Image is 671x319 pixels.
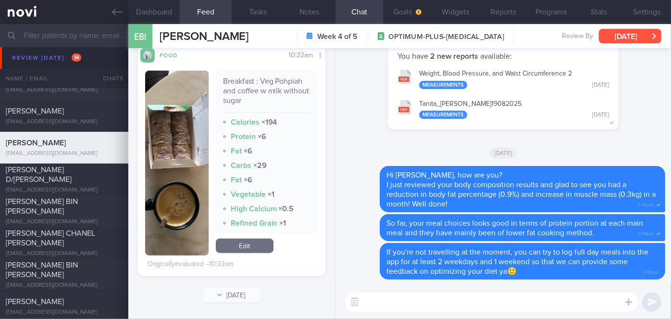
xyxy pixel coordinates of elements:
[592,112,609,119] div: [DATE]
[145,71,209,255] img: Breakfast : Veg Pohpiah and coffee w milk without sugar
[490,147,517,159] span: [DATE]
[279,205,294,213] strong: × 0.5
[386,181,656,208] span: I just reviewed your body composition results and glad to see you had a reduction in body fat per...
[386,171,502,179] span: Hi [PERSON_NAME], how are you?
[6,298,64,306] span: [PERSON_NAME]
[6,87,123,94] div: [EMAIL_ADDRESS][DOMAIN_NAME]
[6,107,64,115] span: [PERSON_NAME]
[318,32,358,41] strong: Week 4 of 5
[203,288,261,303] button: [DATE]
[419,70,609,89] div: Weight, Blood Pressure, and Waist Circumference 2
[398,51,609,61] p: You have available:
[6,230,95,247] span: [PERSON_NAME] CHANEL [PERSON_NAME]
[419,111,467,119] div: Measurements
[258,133,266,140] strong: × 6
[148,260,234,269] div: Originally evaluated – 10:33am
[280,219,286,227] strong: × 1
[419,81,467,89] div: Measurements
[599,29,661,43] button: [DATE]
[6,166,72,183] span: [PERSON_NAME] D/[PERSON_NAME]
[231,176,242,184] strong: Fat
[6,139,66,147] span: [PERSON_NAME]
[253,162,267,169] strong: × 29
[155,51,193,59] div: Food
[419,100,609,119] div: Tanita_ [PERSON_NAME] 19082025
[126,18,155,55] div: EBI
[6,250,123,257] div: [EMAIL_ADDRESS][DOMAIN_NAME]
[389,32,504,42] span: OPTIMUM-PLUS-[MEDICAL_DATA]
[244,176,252,184] strong: × 6
[6,76,64,83] span: [PERSON_NAME]
[6,218,123,226] div: [EMAIL_ADDRESS][DOMAIN_NAME]
[268,191,274,198] strong: × 1
[231,162,251,169] strong: Carbs
[231,133,256,140] strong: Protein
[231,147,242,155] strong: Fat
[386,248,648,275] span: If you're not travelling at the moment, you can try to log full day meals into the app for at lea...
[261,118,277,126] strong: × 194
[428,52,480,60] strong: 2 new reports
[638,228,654,237] span: 2:44pm
[231,118,260,126] strong: Calories
[231,205,277,213] strong: High Calcium
[231,219,278,227] strong: Refined Grain
[638,199,654,208] span: 2:42pm
[6,150,123,157] div: [EMAIL_ADDRESS][DOMAIN_NAME]
[223,77,311,113] div: Breakfast : Veg Pohpiah and coffee w milk without sugar
[393,94,614,124] button: Tanita_[PERSON_NAME]19082025 Measurements [DATE]
[393,64,614,94] button: Weight, Blood Pressure, and Waist Circumference 2 Measurements [DATE]
[592,82,609,89] div: [DATE]
[6,198,78,215] span: [PERSON_NAME] BIN [PERSON_NAME]
[6,309,123,316] div: [EMAIL_ADDRESS][DOMAIN_NAME]
[6,187,123,194] div: [EMAIL_ADDRESS][DOMAIN_NAME]
[6,261,78,279] span: [PERSON_NAME] BIN [PERSON_NAME]
[288,52,313,59] span: 10:32am
[643,267,659,276] span: 2:45pm
[6,60,123,67] div: [EMAIL_ADDRESS][DOMAIN_NAME]
[6,282,123,289] div: [EMAIL_ADDRESS][DOMAIN_NAME]
[231,191,266,198] strong: Vegetable
[160,31,249,42] span: [PERSON_NAME]
[216,239,273,253] a: Edit
[386,219,643,237] span: So far, your meal choices looks good in terms of protein portion at each main meal and they have ...
[562,32,593,41] span: Review By
[244,147,252,155] strong: × 6
[6,118,123,126] div: [EMAIL_ADDRESS][DOMAIN_NAME]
